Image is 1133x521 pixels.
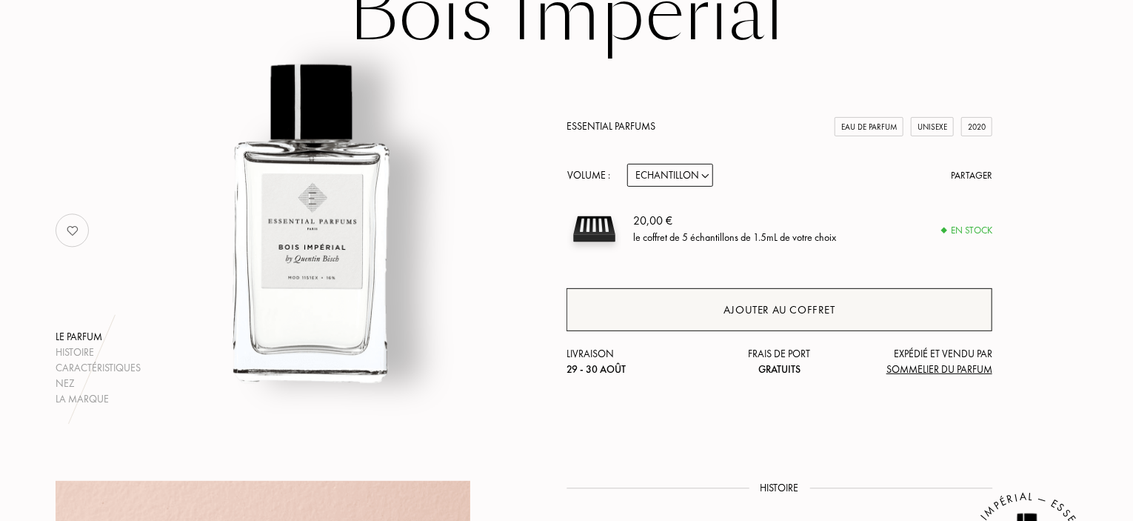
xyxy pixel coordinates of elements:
[709,346,851,377] div: Frais de port
[911,117,954,137] div: Unisexe
[128,40,495,407] img: Bois Impérial Essential Parfums
[951,168,992,183] div: Partager
[56,360,141,376] div: Caractéristiques
[886,362,992,376] span: Sommelier du Parfum
[56,391,141,407] div: La marque
[723,302,835,319] div: Ajouter au coffret
[633,230,836,246] div: le coffret de 5 échantillons de 1.5mL de votre choix
[942,223,992,238] div: En stock
[850,346,992,377] div: Expédié et vendu par
[961,117,992,137] div: 2020
[633,213,836,230] div: 20,00 €
[835,117,903,137] div: Eau de Parfum
[566,202,622,257] img: sample box
[758,362,801,376] span: Gratuits
[58,216,87,245] img: no_like_p.png
[56,345,141,360] div: Histoire
[566,346,709,377] div: Livraison
[566,362,626,376] span: 29 - 30 août
[56,376,141,391] div: Nez
[56,329,141,345] div: Le parfum
[566,119,655,133] a: Essential Parfums
[566,164,618,187] div: Volume :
